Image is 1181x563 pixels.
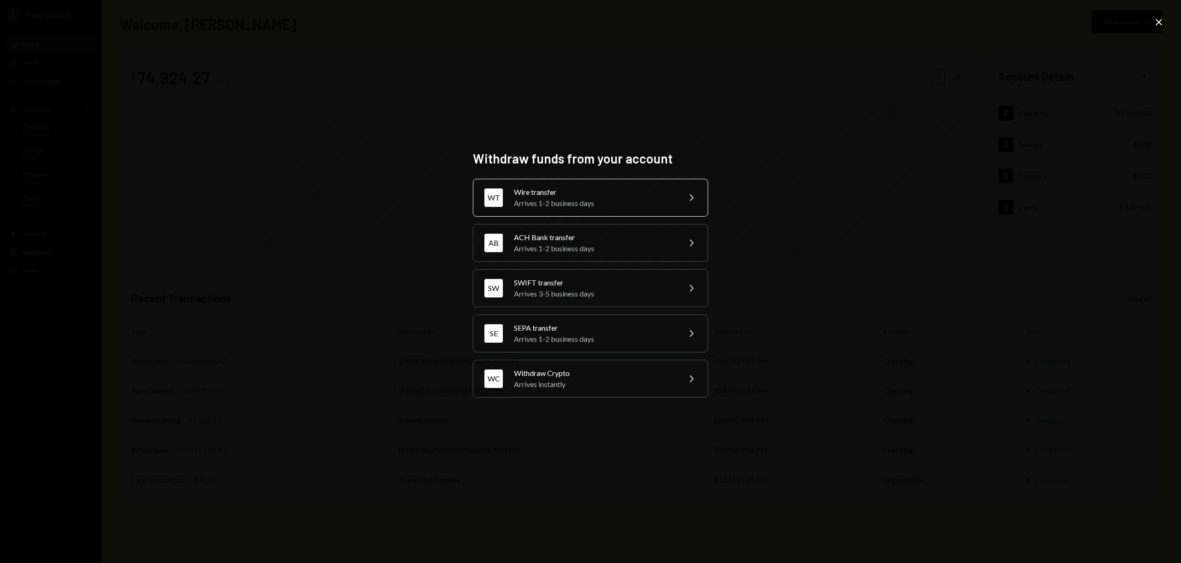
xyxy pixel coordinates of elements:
[514,243,674,254] div: Arrives 1-2 business days
[514,198,674,209] div: Arrives 1-2 business days
[473,224,708,262] button: ABACH Bank transferArrives 1-2 business days
[473,150,708,168] h2: Withdraw funds from your account
[514,232,674,243] div: ACH Bank transfer
[514,368,674,379] div: Withdraw Crypto
[473,315,708,352] button: SESEPA transferArrives 1-2 business days
[473,179,708,217] button: WTWire transferArrives 1-2 business days
[514,288,674,299] div: Arrives 3-5 business days
[514,322,674,333] div: SEPA transfer
[484,324,503,343] div: SE
[484,279,503,297] div: SW
[514,333,674,345] div: Arrives 1-2 business days
[514,277,674,288] div: SWIFT transfer
[484,188,503,207] div: WT
[473,269,708,307] button: SWSWIFT transferArrives 3-5 business days
[514,379,674,390] div: Arrives instantly
[484,234,503,252] div: AB
[473,360,708,398] button: WCWithdraw CryptoArrives instantly
[484,369,503,388] div: WC
[514,187,674,198] div: Wire transfer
